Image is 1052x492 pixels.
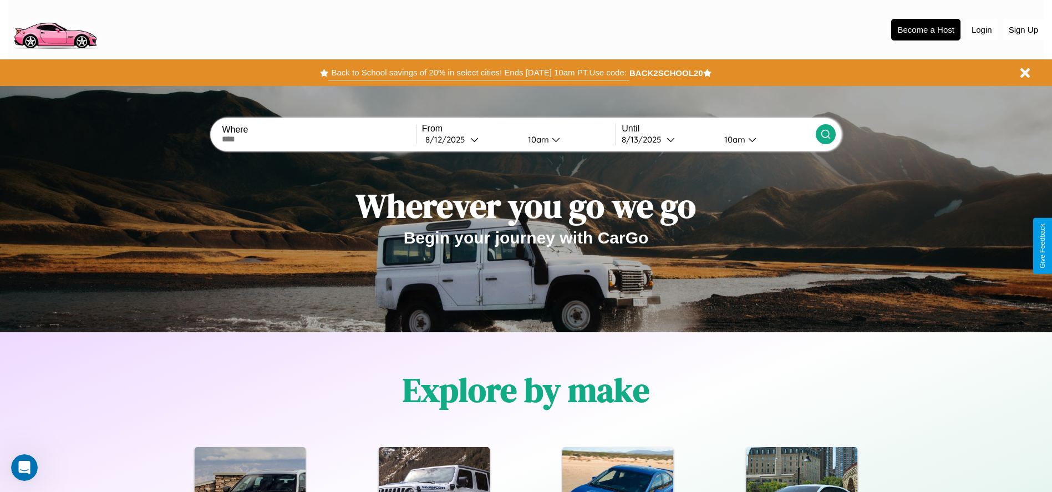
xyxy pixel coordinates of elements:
[966,19,998,40] button: Login
[891,19,960,40] button: Become a Host
[222,125,415,135] label: Where
[522,134,552,145] div: 10am
[422,134,519,145] button: 8/12/2025
[629,68,703,78] b: BACK2SCHOOL20
[8,6,101,52] img: logo
[519,134,616,145] button: 10am
[622,134,667,145] div: 8 / 13 / 2025
[425,134,470,145] div: 8 / 12 / 2025
[719,134,748,145] div: 10am
[1039,224,1046,268] div: Give Feedback
[328,65,629,80] button: Back to School savings of 20% in select cities! Ends [DATE] 10am PT.Use code:
[715,134,816,145] button: 10am
[622,124,815,134] label: Until
[422,124,616,134] label: From
[11,454,38,481] iframe: Intercom live chat
[1003,19,1044,40] button: Sign Up
[403,367,649,413] h1: Explore by make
